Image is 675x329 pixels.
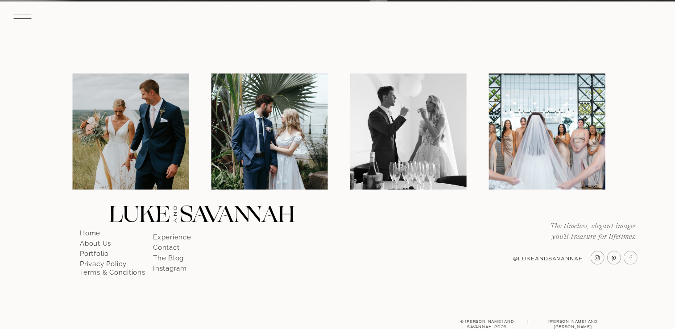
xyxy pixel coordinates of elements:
[507,255,583,263] a: @lukeandsavannah
[524,319,531,327] a: |
[450,319,524,327] p: © [PERSON_NAME] and savannah 2025
[72,74,189,190] img: Anne + Lane | Pierre, South Dakota | Wedding Photographers-432
[80,266,146,274] a: Terms & Conditions
[80,257,131,265] a: Privacy Policy
[350,74,466,190] img: Keegan + Shelby Sneak Peeks | Monick Yards -18
[153,262,204,270] a: Instagram
[538,221,636,243] p: The timeless, elegant images you'll treasure for lifetimes.
[153,241,204,249] a: Contact
[531,319,614,327] a: [PERSON_NAME] and [PERSON_NAME]
[489,74,605,190] img: Sam + Cassie | Sneak Peeks -5
[80,226,131,234] a: Home
[153,230,204,239] a: Experience
[80,237,131,245] a: About Us
[211,74,327,190] img: Garret + Kyle Sneak Peeks -19
[153,251,204,259] a: The Blog
[80,247,131,255] a: Portfolio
